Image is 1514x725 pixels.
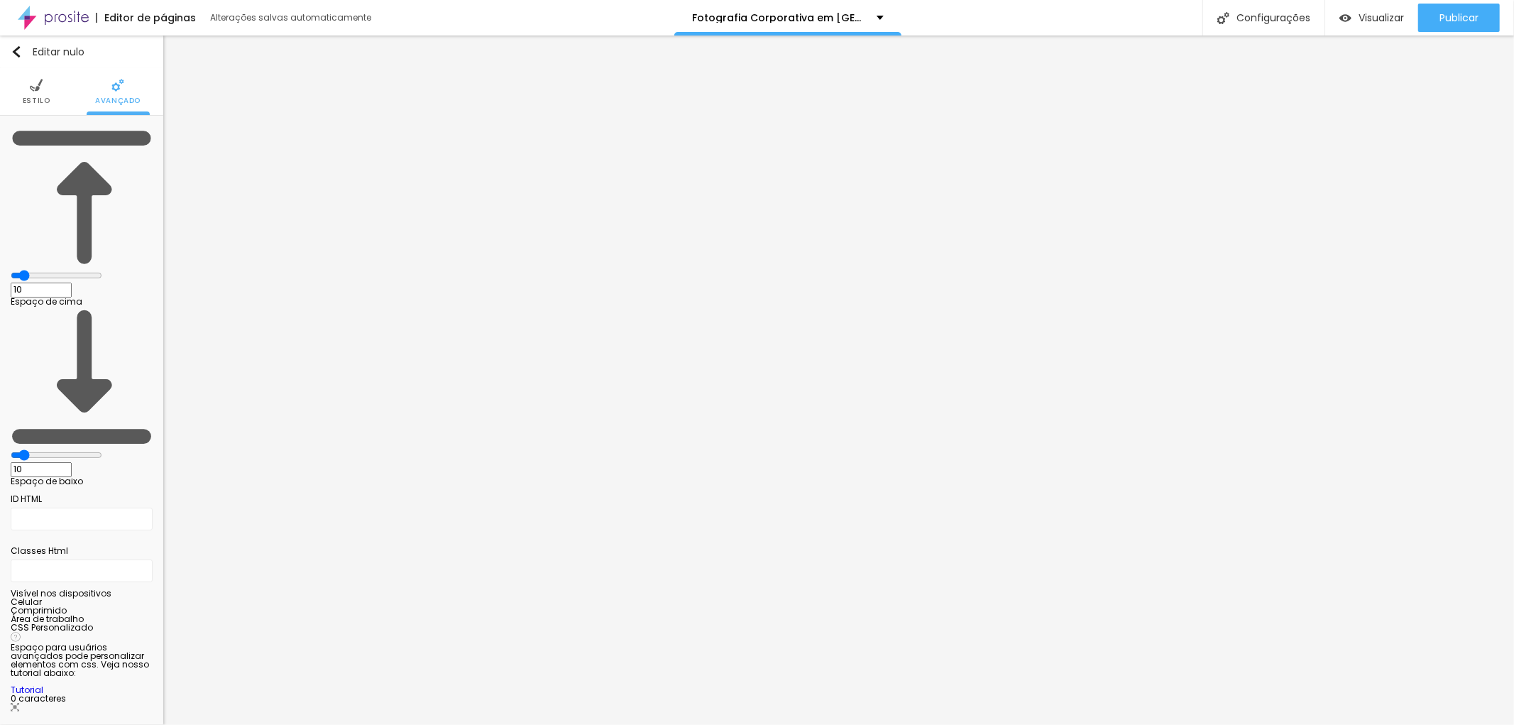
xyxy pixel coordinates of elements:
[11,632,21,642] img: Ícone
[11,493,42,505] font: ID HTML
[104,11,196,25] font: Editor de páginas
[33,45,84,59] font: Editar nulo
[11,46,22,58] img: Ícone
[11,545,68,557] font: Classes Html
[692,11,950,25] font: Fotografia Corporativa em [GEOGRAPHIC_DATA]
[11,587,111,599] font: Visível nos dispositivos
[11,295,82,307] font: Espaço de cima
[1325,4,1418,32] button: Visualizar
[11,306,153,448] img: Ícone
[11,703,19,712] img: Ícone
[1236,11,1310,25] font: Configurações
[1359,11,1404,25] font: Visualizar
[111,79,124,92] img: Ícone
[11,596,42,608] font: Celular
[11,126,153,268] img: Ícone
[11,604,67,616] font: Comprimido
[95,95,141,106] font: Avançado
[11,621,93,633] font: CSS Personalizado
[163,36,1514,725] iframe: Editor
[11,684,43,696] a: Tutorial
[30,79,43,92] img: Ícone
[11,475,83,487] font: Espaço de baixo
[210,11,371,23] font: Alterações salvas automaticamente
[11,613,84,625] font: Área de trabalho
[1439,11,1479,25] font: Publicar
[1418,4,1500,32] button: Publicar
[1339,12,1351,24] img: view-1.svg
[11,692,16,704] font: 0
[11,641,149,679] font: Espaço para usuários avançados pode personalizar elementos com css. Veja nosso tutorial abaixo:
[23,95,50,106] font: Estilo
[1217,12,1229,24] img: Ícone
[18,692,66,704] font: caracteres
